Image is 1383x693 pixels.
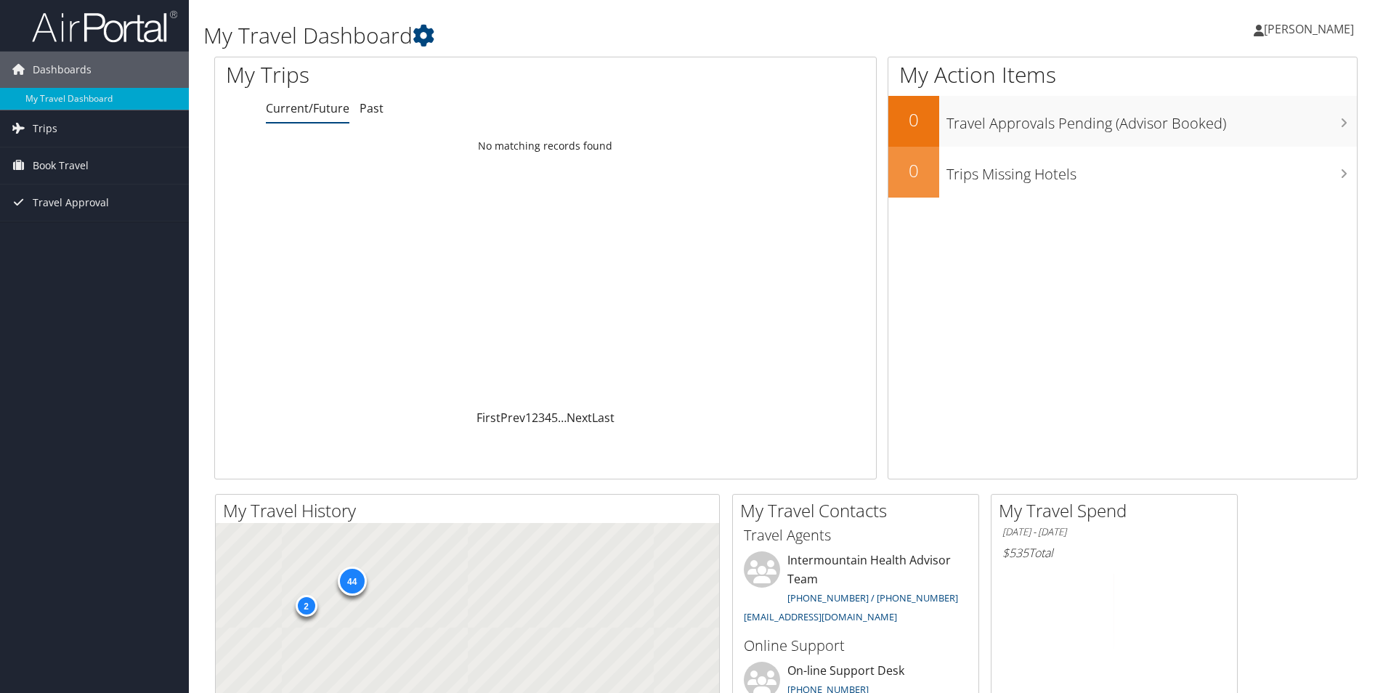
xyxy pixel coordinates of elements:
[500,410,525,426] a: Prev
[266,100,349,116] a: Current/Future
[551,410,558,426] a: 5
[744,636,968,656] h3: Online Support
[888,108,939,132] h2: 0
[592,410,615,426] a: Last
[946,106,1357,134] h3: Travel Approvals Pending (Advisor Booked)
[888,96,1357,147] a: 0Travel Approvals Pending (Advisor Booked)
[1254,7,1368,51] a: [PERSON_NAME]
[740,498,978,523] h2: My Travel Contacts
[32,9,177,44] img: airportal-logo.png
[744,525,968,546] h3: Travel Agents
[538,410,545,426] a: 3
[33,52,92,88] span: Dashboards
[532,410,538,426] a: 2
[744,610,897,623] a: [EMAIL_ADDRESS][DOMAIN_NAME]
[223,498,719,523] h2: My Travel History
[888,60,1357,90] h1: My Action Items
[476,410,500,426] a: First
[999,498,1237,523] h2: My Travel Spend
[203,20,980,51] h1: My Travel Dashboard
[545,410,551,426] a: 4
[888,158,939,183] h2: 0
[1264,21,1354,37] span: [PERSON_NAME]
[525,410,532,426] a: 1
[226,60,590,90] h1: My Trips
[33,185,109,221] span: Travel Approval
[360,100,384,116] a: Past
[1002,545,1029,561] span: $535
[946,157,1357,185] h3: Trips Missing Hotels
[888,147,1357,198] a: 0Trips Missing Hotels
[1002,525,1226,539] h6: [DATE] - [DATE]
[33,110,57,147] span: Trips
[33,147,89,184] span: Book Travel
[215,133,876,159] td: No matching records found
[337,567,366,596] div: 44
[558,410,567,426] span: …
[1002,545,1226,561] h6: Total
[567,410,592,426] a: Next
[787,591,958,604] a: [PHONE_NUMBER] / [PHONE_NUMBER]
[295,594,317,616] div: 2
[737,551,975,629] li: Intermountain Health Advisor Team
